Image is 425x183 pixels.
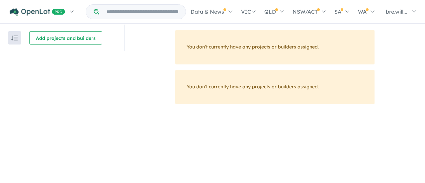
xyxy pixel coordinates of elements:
[29,31,102,45] button: Add projects and builders
[175,30,375,64] div: You don't currently have any projects or builders assigned.
[386,8,407,15] span: bre.will...
[11,36,18,41] img: sort.svg
[10,8,65,16] img: Openlot PRO Logo White
[175,70,375,104] div: You don't currently have any projects or builders assigned.
[101,5,184,19] input: Try estate name, suburb, builder or developer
